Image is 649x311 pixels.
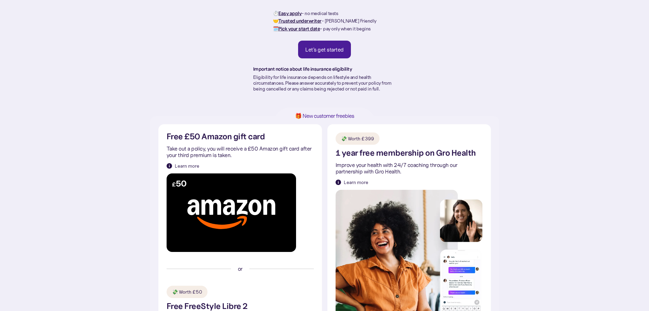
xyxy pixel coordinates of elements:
strong: Trusted underwriter [278,18,322,24]
a: Let's get started [298,41,351,58]
div: Let's get started [305,46,344,53]
strong: Pick your start date [278,26,320,32]
div: 💸 Worth £50 [172,288,202,295]
h1: 🎁 New customer freebies [284,113,365,119]
div: Learn more [344,179,368,186]
h2: 1 year free membership on Gro Health [336,149,476,157]
div: 💸 Worth £399 [341,135,374,142]
p: Eligibility for life insurance depends on lifestyle and health circumstances. Please answer accur... [253,74,396,91]
p: Take out a policy, you will receive a £50 Amazon gift card after your third premium is taken. [167,145,314,158]
h2: Free £50 Amazon gift card [167,132,265,141]
strong: Easy apply [278,10,302,16]
a: Learn more [167,162,199,169]
p: Improve your health with 24/7 coaching through our partnership with Gro Health. [336,162,483,175]
p: or [238,266,243,272]
strong: Important notice about life insurance eligibility [253,66,352,72]
p: ⏱️ - no medical tests 🤝 - [PERSON_NAME] Friendly 🗓️ - pay only when it begins [273,10,376,32]
div: Learn more [175,162,199,169]
a: Learn more [336,179,368,186]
